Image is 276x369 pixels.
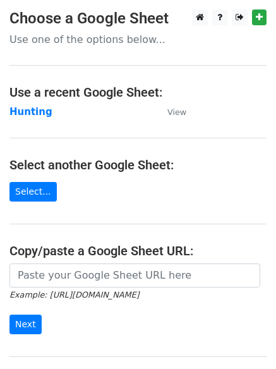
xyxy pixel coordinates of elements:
[9,243,267,258] h4: Copy/paste a Google Sheet URL:
[9,157,267,172] h4: Select another Google Sheet:
[9,106,52,118] a: Hunting
[9,182,57,202] a: Select...
[9,85,267,100] h4: Use a recent Google Sheet:
[9,9,267,28] h3: Choose a Google Sheet
[9,315,42,334] input: Next
[167,107,186,117] small: View
[9,290,139,299] small: Example: [URL][DOMAIN_NAME]
[9,33,267,46] p: Use one of the options below...
[9,263,260,287] input: Paste your Google Sheet URL here
[155,106,186,118] a: View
